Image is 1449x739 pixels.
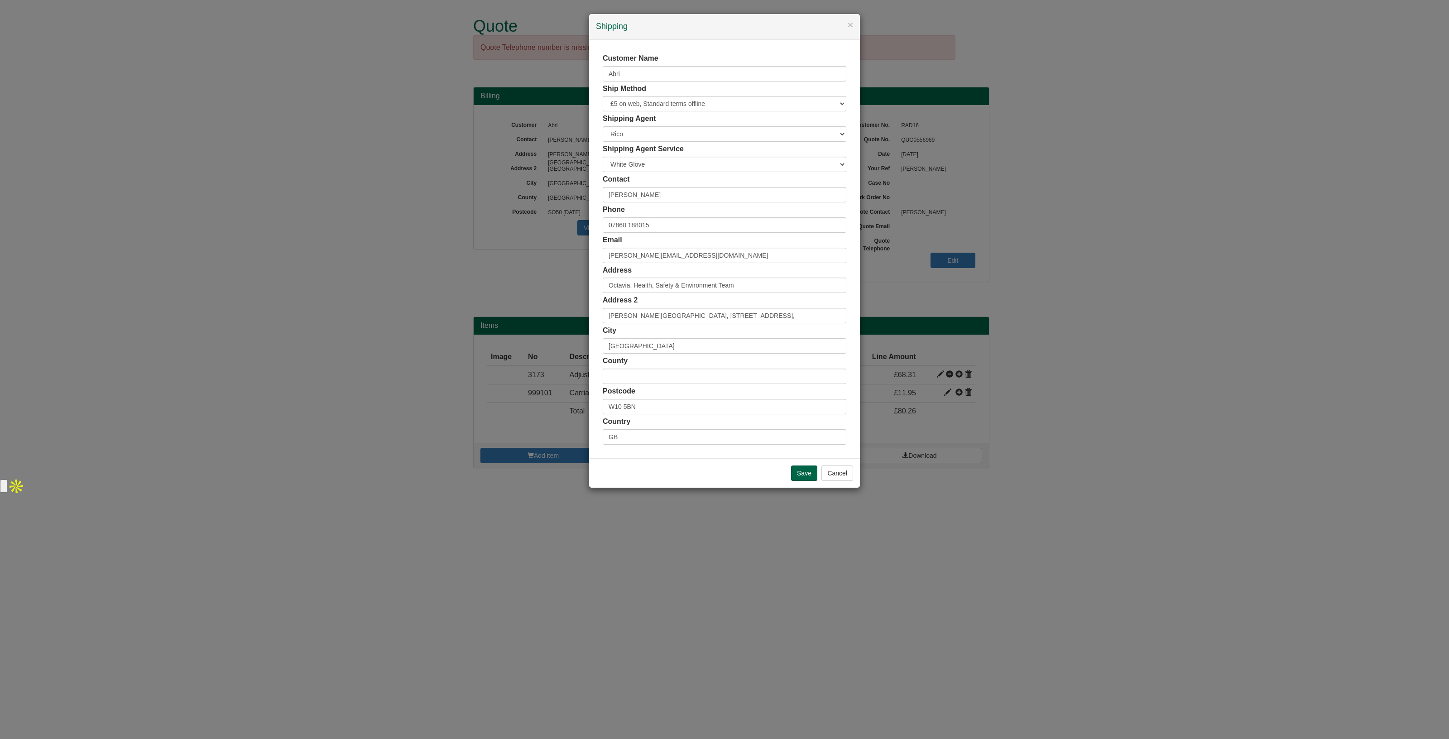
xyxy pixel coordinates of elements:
[603,265,632,276] label: Address
[603,235,622,245] label: Email
[603,174,630,185] label: Contact
[596,21,853,33] h4: Shipping
[603,217,846,233] input: Mobile Preferred
[603,114,656,124] label: Shipping Agent
[603,84,646,94] label: Ship Method
[603,326,616,336] label: City
[791,465,817,481] input: Save
[7,477,25,495] img: Apollo
[603,53,658,64] label: Customer Name
[848,20,853,29] button: ×
[603,386,635,397] label: Postcode
[603,144,684,154] label: Shipping Agent Service
[603,295,638,306] label: Address 2
[603,205,625,215] label: Phone
[603,417,630,427] label: Country
[603,356,628,366] label: County
[821,465,853,481] button: Cancel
